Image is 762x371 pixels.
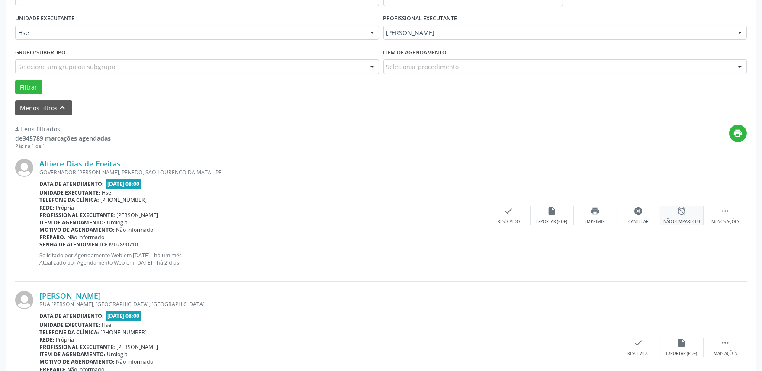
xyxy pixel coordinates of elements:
[116,226,154,233] span: Não informado
[677,338,687,348] i: insert_drive_file
[68,233,105,241] span: Não informado
[386,62,459,71] span: Selecionar procedimento
[634,206,643,216] i: cancel
[39,219,106,226] b: Item de agendamento:
[15,159,33,177] img: img
[101,329,147,336] span: [PHONE_NUMBER]
[677,206,687,216] i: alarm_off
[39,233,66,241] b: Preparo:
[547,206,557,216] i: insert_drive_file
[116,358,154,365] span: Não informado
[39,211,115,219] b: Profissional executante:
[39,226,115,233] b: Motivo de agendamento:
[18,29,361,37] span: Hse
[711,219,739,225] div: Menos ações
[663,219,700,225] div: Não compareceu
[107,351,128,358] span: Urologia
[386,29,730,37] span: [PERSON_NAME]
[107,219,128,226] span: Urologia
[627,351,649,357] div: Resolvido
[39,159,121,168] a: Altiere Dias de Freitas
[102,189,112,196] span: Hse
[39,343,115,351] b: Profissional executante:
[729,125,747,142] button: print
[39,312,104,320] b: Data de atendimento:
[15,80,42,95] button: Filtrar
[101,196,147,204] span: [PHONE_NUMBER]
[634,338,643,348] i: check
[666,351,698,357] div: Exportar (PDF)
[15,134,111,143] div: de
[39,241,108,248] b: Senha de atendimento:
[498,219,520,225] div: Resolvido
[15,291,33,309] img: img
[39,189,100,196] b: Unidade executante:
[15,125,111,134] div: 4 itens filtrados
[117,343,158,351] span: [PERSON_NAME]
[39,169,487,176] div: GOVERNADOR [PERSON_NAME], PENEDO, SAO LOURENCO DA MATA - PE
[39,180,104,188] b: Data de atendimento:
[504,206,514,216] i: check
[56,336,74,343] span: Própria
[720,206,730,216] i: 
[39,358,115,365] b: Motivo de agendamento:
[15,143,111,150] div: Página 1 de 1
[106,179,142,189] span: [DATE] 08:00
[39,321,100,329] b: Unidade executante:
[58,103,68,112] i: keyboard_arrow_up
[537,219,568,225] div: Exportar (PDF)
[109,241,138,248] span: M02890710
[39,351,106,358] b: Item de agendamento:
[15,100,72,115] button: Menos filtroskeyboard_arrow_up
[720,338,730,348] i: 
[15,12,74,26] label: UNIDADE EXECUTANTE
[117,211,158,219] span: [PERSON_NAME]
[39,204,55,211] b: Rede:
[39,336,55,343] b: Rede:
[591,206,600,216] i: print
[39,329,99,336] b: Telefone da clínica:
[585,219,605,225] div: Imprimir
[628,219,649,225] div: Cancelar
[383,12,457,26] label: PROFISSIONAL EXECUTANTE
[714,351,737,357] div: Mais ações
[18,62,115,71] span: Selecione um grupo ou subgrupo
[39,301,617,308] div: RUA [PERSON_NAME], [GEOGRAPHIC_DATA], [GEOGRAPHIC_DATA]
[15,46,66,59] label: Grupo/Subgrupo
[23,134,111,142] strong: 345789 marcações agendadas
[383,46,447,59] label: Item de agendamento
[39,291,101,301] a: [PERSON_NAME]
[102,321,112,329] span: Hse
[56,204,74,211] span: Própria
[39,252,487,266] p: Solicitado por Agendamento Web em [DATE] - há um mês Atualizado por Agendamento Web em [DATE] - h...
[106,311,142,321] span: [DATE] 08:00
[39,196,99,204] b: Telefone da clínica:
[733,128,743,138] i: print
